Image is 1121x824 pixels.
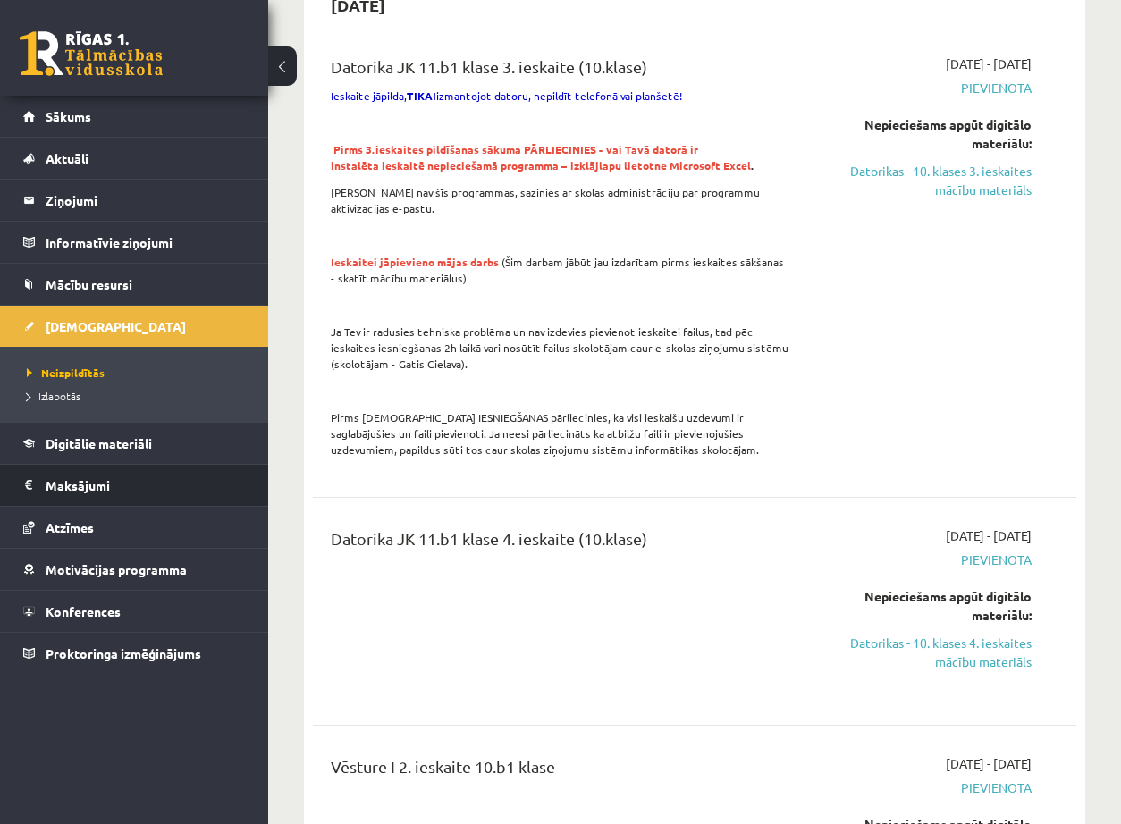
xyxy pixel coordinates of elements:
[816,115,1032,153] div: Nepieciešams apgūt digitālo materiālu:
[23,96,246,137] a: Sākums
[46,465,246,506] legend: Maksājumi
[46,222,246,263] legend: Informatīvie ziņojumi
[331,55,789,88] div: Datorika JK 11.b1 klase 3. ieskaite (10.klase)
[331,254,789,286] p: (Šim darbam jābūt jau izdarītam pirms ieskaites sākšanas - skatīt mācību materiālus)
[23,264,246,305] a: Mācību resursi
[23,591,246,632] a: Konferences
[27,388,250,404] a: Izlabotās
[27,366,105,380] span: Neizpildītās
[816,162,1032,199] a: Datorikas - 10. klases 3. ieskaites mācību materiāls
[46,150,88,166] span: Aktuāli
[331,88,682,103] span: Ieskaite jāpilda, izmantojot datoru, nepildīt telefonā vai planšetē!
[46,603,121,619] span: Konferences
[23,549,246,590] a: Motivācijas programma
[23,633,246,674] a: Proktoringa izmēģinājums
[816,551,1032,569] span: Pievienota
[816,79,1032,97] span: Pievienota
[331,255,499,269] span: Ieskaitei jāpievieno mājas darbs
[331,409,789,458] p: Pirms [DEMOGRAPHIC_DATA] IESNIEGŠANAS pārliecinies, ka visi ieskaišu uzdevumi ir saglabājušies un...
[46,318,186,334] span: [DEMOGRAPHIC_DATA]
[46,276,132,292] span: Mācību resursi
[331,526,789,559] div: Datorika JK 11.b1 klase 4. ieskaite (10.klase)
[816,778,1032,797] span: Pievienota
[46,108,91,124] span: Sākums
[20,31,163,76] a: Rīgas 1. Tālmācības vidusskola
[331,142,751,172] span: Pirms 3.ieskaites pildīšanas sākuma PĀRLIECINIES - vai Tavā datorā ir instalēta ieskaitē nepiecie...
[46,180,246,221] legend: Ziņojumi
[23,306,246,347] a: [DEMOGRAPHIC_DATA]
[23,138,246,179] a: Aktuāli
[23,222,246,263] a: Informatīvie ziņojumi
[816,634,1032,671] a: Datorikas - 10. klases 4. ieskaites mācību materiāls
[27,389,80,403] span: Izlabotās
[946,754,1032,773] span: [DATE] - [DATE]
[46,561,187,577] span: Motivācijas programma
[946,55,1032,73] span: [DATE] - [DATE]
[23,465,246,506] a: Maksājumi
[407,88,436,103] strong: TIKAI
[23,180,246,221] a: Ziņojumi
[816,587,1032,625] div: Nepieciešams apgūt digitālo materiālu:
[46,435,152,451] span: Digitālie materiāli
[331,324,789,372] p: Ja Tev ir radusies tehniska problēma un nav izdevies pievienot ieskaitei failus, tad pēc ieskaite...
[27,365,250,381] a: Neizpildītās
[331,754,789,787] div: Vēsture I 2. ieskaite 10.b1 klase
[23,507,246,548] a: Atzīmes
[331,142,754,172] strong: .
[331,184,789,216] p: [PERSON_NAME] nav šīs programmas, sazinies ar skolas administrāciju par programmu aktivizācijas e...
[946,526,1032,545] span: [DATE] - [DATE]
[23,423,246,464] a: Digitālie materiāli
[46,645,201,661] span: Proktoringa izmēģinājums
[46,519,94,535] span: Atzīmes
